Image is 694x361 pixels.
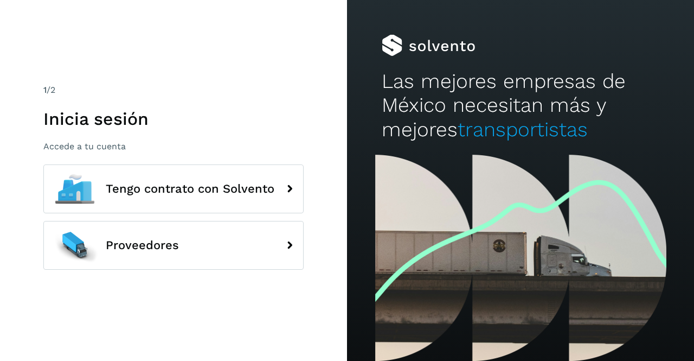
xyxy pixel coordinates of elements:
[43,221,304,270] button: Proveedores
[458,118,588,141] span: transportistas
[106,239,179,252] span: Proveedores
[43,84,304,97] div: /2
[43,85,47,95] span: 1
[106,182,274,195] span: Tengo contrato con Solvento
[43,164,304,213] button: Tengo contrato con Solvento
[382,69,659,142] h2: Las mejores empresas de México necesitan más y mejores
[43,109,304,129] h1: Inicia sesión
[43,141,304,151] p: Accede a tu cuenta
